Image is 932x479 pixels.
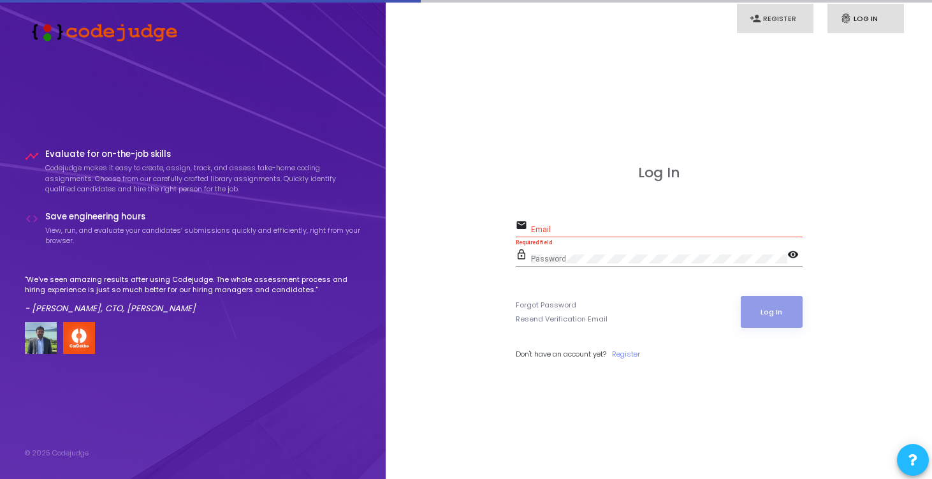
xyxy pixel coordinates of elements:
h4: Save engineering hours [45,212,361,222]
a: Resend Verification Email [516,314,608,325]
img: user image [25,322,57,354]
i: fingerprint [840,13,852,24]
mat-icon: visibility [787,248,803,263]
a: fingerprintLog In [827,4,904,34]
p: "We've seen amazing results after using Codejudge. The whole assessment process and hiring experi... [25,274,361,295]
img: company-logo [63,322,95,354]
mat-icon: email [516,219,531,234]
strong: Required field [516,239,552,246]
em: - [PERSON_NAME], CTO, [PERSON_NAME] [25,302,196,314]
span: Don't have an account yet? [516,349,606,359]
input: Email [531,225,803,234]
mat-icon: lock_outline [516,248,531,263]
i: person_add [750,13,761,24]
h4: Evaluate for on-the-job skills [45,149,361,159]
h3: Log In [516,165,803,181]
a: Forgot Password [516,300,576,311]
button: Log In [741,296,803,328]
a: person_addRegister [737,4,813,34]
div: © 2025 Codejudge [25,448,89,459]
i: code [25,212,39,226]
p: View, run, and evaluate your candidates’ submissions quickly and efficiently, right from your bro... [45,225,361,246]
i: timeline [25,149,39,163]
p: Codejudge makes it easy to create, assign, track, and assess take-home coding assignments. Choose... [45,163,361,195]
a: Register [612,349,640,360]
